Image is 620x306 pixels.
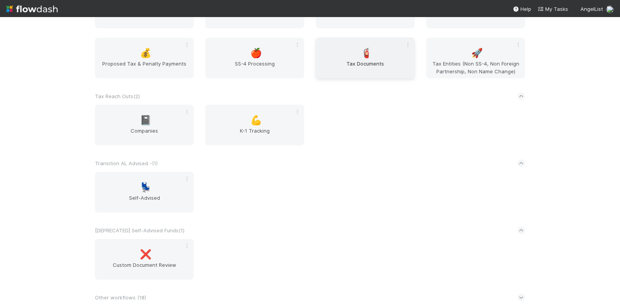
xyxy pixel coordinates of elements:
span: Companies [98,127,191,142]
span: Federal Tax Notices [429,10,522,25]
span: 🍎 [250,48,262,58]
span: K-1 Tracking [208,127,301,142]
span: Proposed Tax & Penalty Payments [98,60,191,75]
span: Tax Reach Outs ( 2 ) [95,93,140,99]
span: 💰 [140,48,152,58]
span: [DEPRECATED] Self-Advised Funds ( 1 ) [95,227,184,233]
img: logo-inverted-e16ddd16eac7371096b0.svg [6,2,58,16]
span: 843 Generator [98,10,191,25]
a: 💪K-1 Tracking [205,105,304,145]
span: 💺 [140,182,152,192]
span: 📓 [140,115,152,125]
a: 🚀Tax Entities (Non SS-4, Non Foreign Partnership, Non Name Change) [426,38,525,78]
span: Tax Documents [319,60,412,75]
span: ❌ [140,249,152,259]
span: Tax Entities (Non SS-4, Non Foreign Partnership, Non Name Change) [429,60,522,75]
a: ❌Custom Document Review [95,239,194,280]
span: POA Generator [319,10,412,25]
span: 💪 [250,115,262,125]
span: SS-4 Processing [208,60,301,75]
span: 🚀 [471,48,483,58]
span: My Tasks [537,6,568,12]
span: Transition AL Advised - ( 1 ) [95,160,158,166]
a: 💺Self-Advised [95,172,194,213]
span: 🧯 [361,48,372,58]
span: Custom Document Review [98,261,191,277]
a: My Tasks [537,5,568,13]
div: Help [513,5,531,13]
span: Other workflows ( 18 ) [95,294,146,301]
a: 📓Companies [95,105,194,145]
img: avatar_cc3a00d7-dd5c-4a2f-8d58-dd6545b20c0d.png [606,5,614,13]
span: AngelList [580,6,603,12]
a: 🍎SS-4 Processing [205,38,304,78]
a: 🧯Tax Documents [316,38,415,78]
span: Abatement Notice Letter Generator [208,10,301,25]
a: 💰Proposed Tax & Penalty Payments [95,38,194,78]
span: Self-Advised [98,194,191,209]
